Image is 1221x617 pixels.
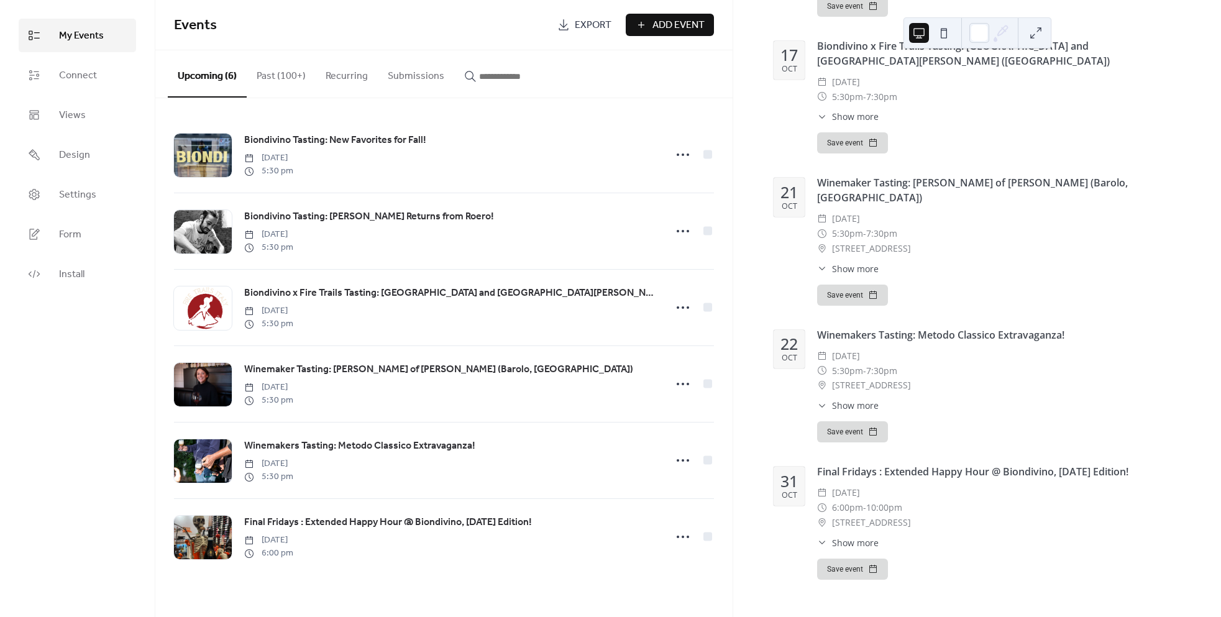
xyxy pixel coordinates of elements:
[244,152,293,165] span: [DATE]
[780,336,798,352] div: 22
[817,378,827,393] div: ​
[244,285,658,301] a: Biondivino x Fire Trails Tasting: [GEOGRAPHIC_DATA] and [GEOGRAPHIC_DATA][PERSON_NAME] ([GEOGRAPH...
[244,132,426,149] a: Biondivino Tasting: New Favorites for Fall!
[832,536,879,549] span: Show more
[817,421,888,442] button: Save event
[244,381,293,394] span: [DATE]
[832,399,879,412] span: Show more
[780,473,798,489] div: 31
[817,132,888,153] button: Save event
[19,58,136,92] a: Connect
[866,89,897,104] span: 7:30pm
[866,500,902,515] span: 10:00pm
[782,203,797,211] div: Oct
[817,327,1181,342] div: Winemakers Tasting: Metodo Classico Extravaganza!
[817,485,827,500] div: ​
[247,50,316,96] button: Past (100+)
[863,226,866,241] span: -
[782,65,797,73] div: Oct
[817,399,879,412] button: ​Show more
[817,349,827,363] div: ​
[832,241,911,256] span: [STREET_ADDRESS]
[817,536,879,549] button: ​Show more
[244,209,494,224] span: Biondivino Tasting: [PERSON_NAME] Returns from Roero!
[832,262,879,275] span: Show more
[244,133,426,148] span: Biondivino Tasting: New Favorites for Fall!
[817,500,827,515] div: ​
[244,534,293,547] span: [DATE]
[832,500,863,515] span: 6:00pm
[817,39,1181,68] div: Biondivino x Fire Trails Tasting: [GEOGRAPHIC_DATA] and [GEOGRAPHIC_DATA][PERSON_NAME] ([GEOGRAPH...
[19,19,136,52] a: My Events
[817,363,827,378] div: ​
[19,178,136,211] a: Settings
[817,175,1181,205] div: Winemaker Tasting: [PERSON_NAME] of [PERSON_NAME] (Barolo, [GEOGRAPHIC_DATA])
[832,110,879,123] span: Show more
[19,217,136,251] a: Form
[19,257,136,291] a: Install
[575,18,611,33] span: Export
[19,138,136,171] a: Design
[626,14,714,36] button: Add Event
[244,362,633,377] span: Winemaker Tasting: [PERSON_NAME] of [PERSON_NAME] (Barolo, [GEOGRAPHIC_DATA])
[244,362,633,378] a: Winemaker Tasting: [PERSON_NAME] of [PERSON_NAME] (Barolo, [GEOGRAPHIC_DATA])
[817,285,888,306] button: Save event
[168,50,247,98] button: Upcoming (6)
[817,536,827,549] div: ​
[832,75,860,89] span: [DATE]
[817,75,827,89] div: ​
[817,262,879,275] button: ​Show more
[244,547,293,560] span: 6:00 pm
[832,485,860,500] span: [DATE]
[817,89,827,104] div: ​
[244,241,293,254] span: 5:30 pm
[817,226,827,241] div: ​
[378,50,454,96] button: Submissions
[817,464,1181,479] div: Final Fridays : Extended Happy Hour @ Biondivino, [DATE] Edition!
[817,399,827,412] div: ​
[866,226,897,241] span: 7:30pm
[244,304,293,318] span: [DATE]
[174,12,217,39] span: Events
[817,241,827,256] div: ​
[244,457,293,470] span: [DATE]
[59,68,97,83] span: Connect
[832,515,911,530] span: [STREET_ADDRESS]
[59,29,104,43] span: My Events
[817,110,827,123] div: ​
[817,110,879,123] button: ​Show more
[59,227,81,242] span: Form
[866,363,897,378] span: 7:30pm
[817,515,827,530] div: ​
[780,47,798,63] div: 17
[244,515,532,530] span: Final Fridays : Extended Happy Hour @ Biondivino, [DATE] Edition!
[244,470,293,483] span: 5:30 pm
[316,50,378,96] button: Recurring
[59,108,86,123] span: Views
[548,14,621,36] a: Export
[782,354,797,362] div: Oct
[244,438,475,454] a: Winemakers Tasting: Metodo Classico Extravaganza!
[863,363,866,378] span: -
[244,394,293,407] span: 5:30 pm
[19,98,136,132] a: Views
[832,89,863,104] span: 5:30pm
[863,89,866,104] span: -
[59,188,96,203] span: Settings
[817,262,827,275] div: ​
[782,491,797,500] div: Oct
[780,185,798,200] div: 21
[244,439,475,454] span: Winemakers Tasting: Metodo Classico Extravaganza!
[244,228,293,241] span: [DATE]
[817,211,827,226] div: ​
[244,514,532,531] a: Final Fridays : Extended Happy Hour @ Biondivino, [DATE] Edition!
[817,559,888,580] button: Save event
[244,286,658,301] span: Biondivino x Fire Trails Tasting: [GEOGRAPHIC_DATA] and [GEOGRAPHIC_DATA][PERSON_NAME] ([GEOGRAPH...
[832,378,911,393] span: [STREET_ADDRESS]
[244,318,293,331] span: 5:30 pm
[652,18,705,33] span: Add Event
[244,209,494,225] a: Biondivino Tasting: [PERSON_NAME] Returns from Roero!
[832,349,860,363] span: [DATE]
[244,165,293,178] span: 5:30 pm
